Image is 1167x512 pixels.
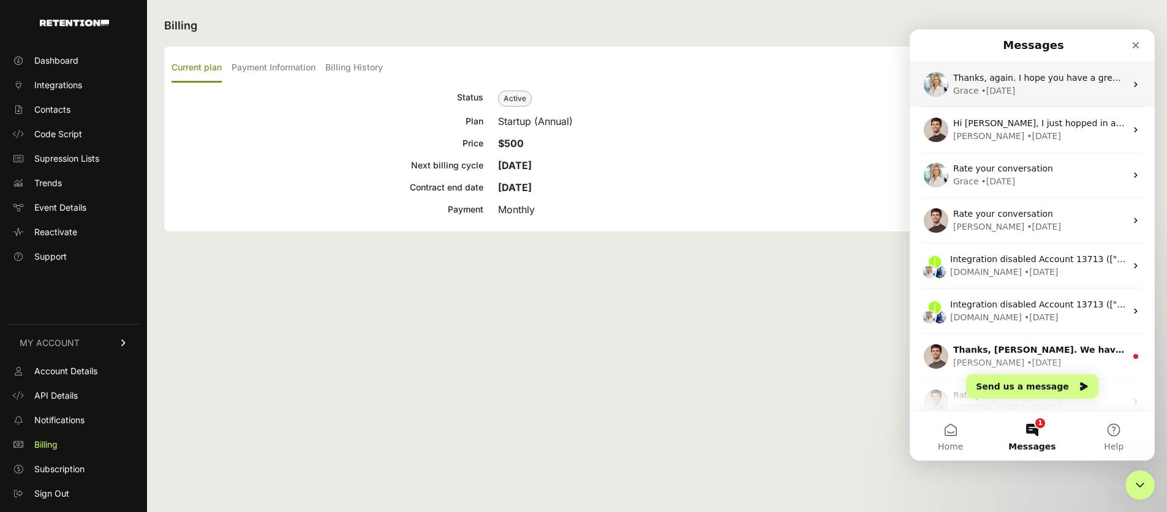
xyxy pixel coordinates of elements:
div: J [18,271,32,285]
a: Reactivate [7,222,140,242]
strong: $500 [498,137,524,149]
span: Messages [99,413,146,421]
div: J [18,225,32,240]
a: Event Details [7,198,140,217]
img: Profile image for Cullen [14,315,39,339]
span: Account Details [34,365,97,377]
label: Current plan [172,54,222,83]
a: Sign Out [7,484,140,503]
span: MY ACCOUNT [20,337,80,349]
div: Status [172,90,483,107]
img: Profile image for Cullen [14,360,39,385]
span: Code Script [34,128,82,140]
a: Account Details [7,361,140,381]
abbr: Enabling validation will send analytics events to the Bazaarvoice validation service. If an event... [5,69,75,79]
div: Startup (Annual) [498,114,1136,129]
span: Reactivate [34,226,77,238]
span: Dashboard [34,55,78,67]
span: Integrations [34,79,82,91]
span: Rate your conversation [43,361,143,371]
div: Payment [172,202,483,217]
span: Support [34,250,67,263]
img: Grace avatar [12,235,27,250]
a: Notifications [7,410,140,430]
div: Plan [172,114,483,129]
button: Help [164,382,245,431]
span: Event Details [34,201,86,214]
div: • [DATE] [72,55,106,68]
div: [PERSON_NAME] [43,100,115,113]
iframe: To enrich screen reader interactions, please activate Accessibility in Grammarly extension settings [1125,470,1155,500]
a: Contacts [7,100,140,119]
div: [DOMAIN_NAME] [40,282,112,295]
a: MY ACCOUNT [7,324,140,361]
a: Integrations [7,75,140,95]
strong: [DATE] [498,159,532,171]
div: [PERSON_NAME] [43,327,115,340]
div: Price [172,136,483,151]
div: • [DATE] [115,236,149,249]
a: Enable Validation [5,69,75,79]
span: Sign Out [34,488,69,500]
div: [DOMAIN_NAME] [40,236,112,249]
div: • [DATE] [72,146,106,159]
img: Aakanksha avatar [23,280,37,295]
span: Help [194,413,214,421]
span: Contacts [34,104,70,116]
button: Messages [81,382,163,431]
span: Hi [PERSON_NAME], I just hopped in and can confirm the integration is back enabled and syncing. H... [43,89,663,99]
div: • [DATE] [117,327,151,340]
label: Payment Information [232,54,315,83]
a: Billing [7,435,140,454]
p: Analytics Inspector 1.7.0 [5,5,179,16]
span: Home [28,413,53,421]
div: • [DATE] [117,191,151,204]
img: Retention.com [40,20,109,26]
div: [PERSON_NAME] [43,191,115,204]
div: Contract end date [172,180,483,195]
div: Next billing cycle [172,158,483,173]
img: Grace avatar [12,280,27,295]
img: Aakanksha avatar [23,235,37,250]
span: Trends [34,177,62,189]
span: Rate your conversation [43,179,143,189]
span: Billing [34,439,58,451]
span: API Details [34,390,78,402]
span: Supression Lists [34,152,99,165]
a: Support [7,247,140,266]
a: Subscription [7,459,140,479]
div: • [DATE] [117,372,151,385]
span: Subscription [34,463,85,475]
div: • [DATE] [115,282,149,295]
label: Billing History [325,54,383,83]
span: Notifications [34,414,85,426]
div: Monthly [498,202,1136,217]
div: [PERSON_NAME] [43,372,115,385]
a: Trends [7,173,140,193]
img: Profile image for Cullen [14,179,39,203]
a: Supression Lists [7,149,140,168]
iframe: To enrich screen reader interactions, please activate Accessibility in Grammarly extension settings [910,29,1155,461]
img: Profile image for Cullen [14,88,39,113]
strong: [DATE] [498,181,532,194]
div: • [DATE] [117,100,151,113]
h5: Bazaarvoice Analytics content is not detected on this page. [5,29,179,49]
a: Dashboard [7,51,140,70]
span: Active [498,91,532,107]
button: Send us a message [56,345,189,369]
h2: Billing [164,17,1144,34]
span: Thanks, again. I hope you have a great summer as well [43,43,282,53]
span: Rate your conversation [43,134,143,144]
div: Grace [43,146,69,159]
a: API Details [7,386,140,405]
a: Code Script [7,124,140,144]
img: Profile image for Grace [14,134,39,158]
div: Grace [43,55,69,68]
